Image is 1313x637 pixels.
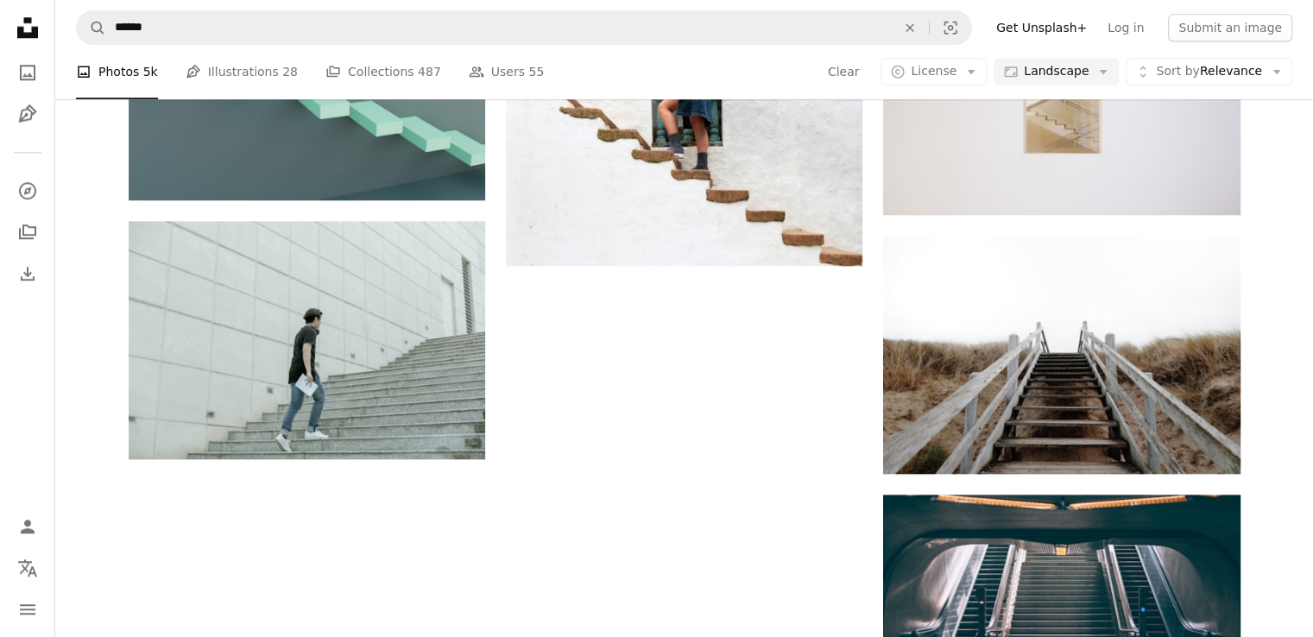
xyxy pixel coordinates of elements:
[827,59,861,86] button: Clear
[506,123,862,139] a: woman climbing on brown concrete stairs
[129,92,485,108] a: a line of cubes on a gray background
[1097,14,1154,41] a: Log in
[186,45,298,100] a: Illustrations 28
[528,63,544,82] span: 55
[325,45,441,100] a: Collections 487
[10,256,45,291] a: Download History
[911,65,956,79] span: License
[282,63,298,82] span: 28
[883,605,1240,621] a: black and white staircase with stainless steel railings
[10,509,45,544] a: Log in / Sign up
[883,347,1240,363] a: gray wooden staircase outdoor
[469,45,545,100] a: Users 55
[76,10,972,45] form: Find visuals sitewide
[10,551,45,585] button: Language
[1156,65,1199,79] span: Sort by
[418,63,441,82] span: 487
[10,215,45,249] a: Collections
[10,97,45,131] a: Illustrations
[883,236,1240,473] img: gray wooden staircase outdoor
[930,11,971,44] button: Visual search
[1156,64,1262,81] span: Relevance
[129,331,485,347] a: man holding white blanket paper walking on gray stair
[77,11,106,44] button: Search Unsplash
[1168,14,1292,41] button: Submit an image
[10,10,45,48] a: Home — Unsplash
[1126,59,1292,86] button: Sort byRelevance
[883,90,1240,105] a: painting of stairs with white wooden frame
[881,59,987,86] button: License
[10,55,45,90] a: Photos
[10,592,45,627] button: Menu
[129,221,485,458] img: man holding white blanket paper walking on gray stair
[994,59,1119,86] button: Landscape
[986,14,1097,41] a: Get Unsplash+
[891,11,929,44] button: Clear
[10,173,45,208] a: Explore
[1024,64,1089,81] span: Landscape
